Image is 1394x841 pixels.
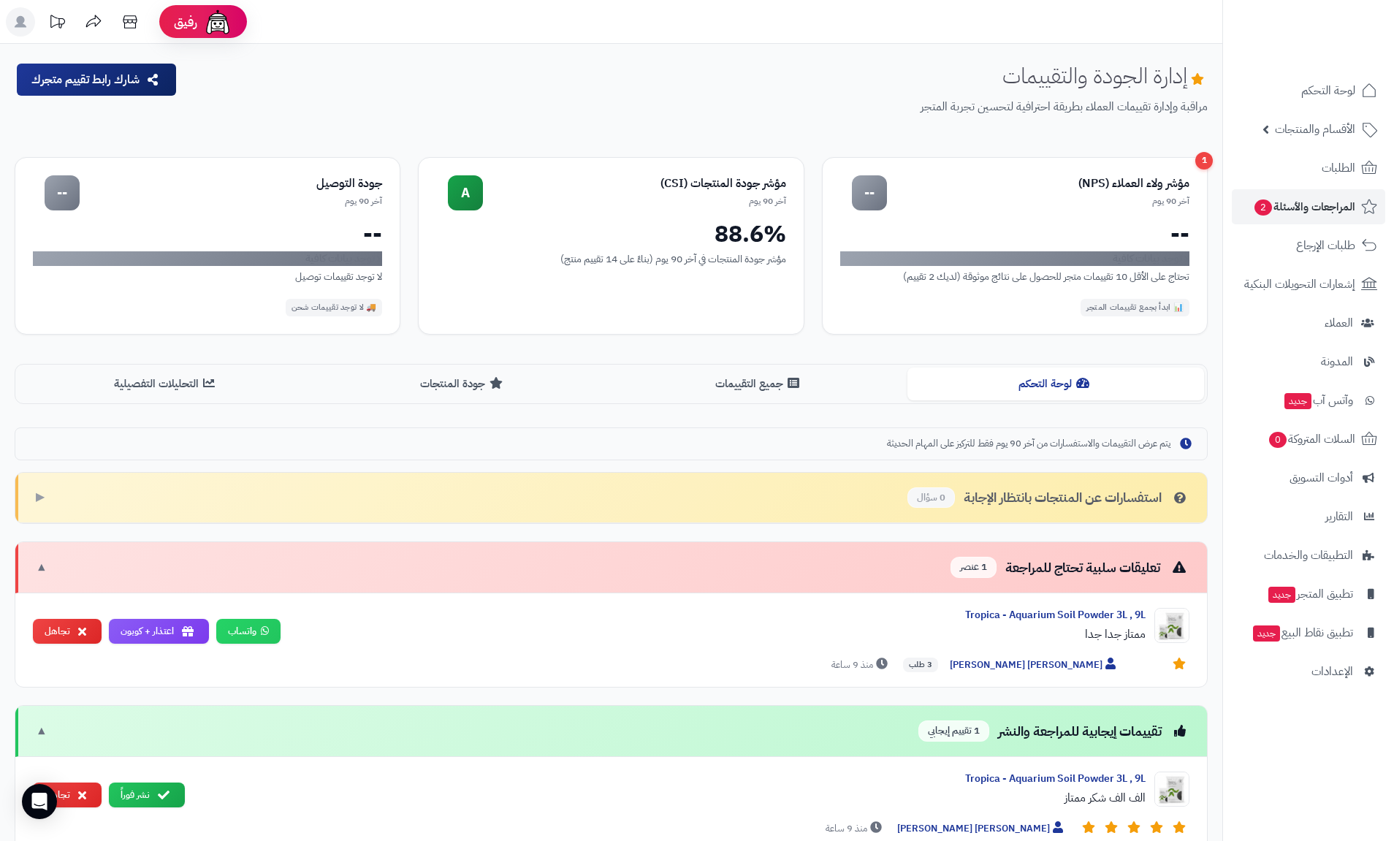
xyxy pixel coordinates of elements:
[831,658,891,672] span: منذ 9 ساعة
[951,557,1189,578] div: تعليقات سلبية تحتاج للمراجعة
[951,557,997,578] span: 1 عنصر
[840,251,1189,266] div: لا توجد بيانات كافية
[1232,499,1385,534] a: التقارير
[950,658,1119,673] span: [PERSON_NAME] [PERSON_NAME]
[36,559,47,576] span: ▼
[1253,197,1355,217] span: المراجعات والأسئلة
[887,175,1189,192] div: مؤشر ولاء العملاء (NPS)
[1322,158,1355,178] span: الطلبات
[292,625,1146,643] div: ممتاز جدا جدا
[907,487,1189,509] div: استفسارات عن المنتجات بانتظار الإجابة
[1325,313,1353,333] span: العملاء
[216,619,281,644] a: واتساب
[80,175,382,192] div: جودة التوصيل
[1252,623,1353,643] span: تطبيق نقاط البيع
[36,489,45,506] span: ▶
[1284,393,1311,409] span: جديد
[1232,305,1385,340] a: العملاء
[18,368,315,400] button: التحليلات التفصيلية
[39,7,75,40] a: تحديثات المنصة
[1275,119,1355,140] span: الأقسام والمنتجات
[1002,64,1208,88] h1: إدارة الجودة والتقييمات
[1232,344,1385,379] a: المدونة
[22,784,57,819] div: Open Intercom Messenger
[1232,189,1385,224] a: المراجعات والأسئلة2
[1232,383,1385,418] a: وآتس آبجديد
[826,821,885,836] span: منذ 9 ساعة
[33,619,102,644] button: تجاهل
[109,619,209,644] button: اعتذار + كوبون
[483,195,785,208] div: آخر 90 يوم
[33,222,382,246] div: --
[1244,274,1355,294] span: إشعارات التحويلات البنكية
[1232,228,1385,263] a: طلبات الإرجاع
[33,251,382,266] div: لا توجد بيانات كافية
[189,99,1208,115] p: مراقبة وإدارة تقييمات العملاء بطريقة احترافية لتحسين تجربة المتجر
[33,269,382,284] div: لا توجد تقييمات توصيل
[918,720,1189,742] div: تقييمات إيجابية للمراجعة والنشر
[436,222,785,246] div: 88.6%
[1283,390,1353,411] span: وآتس آب
[1267,584,1353,604] span: تطبيق المتجر
[1195,152,1213,170] div: 1
[1301,80,1355,101] span: لوحة التحكم
[1264,545,1353,566] span: التطبيقات والخدمات
[36,723,47,739] span: ▼
[907,368,1204,400] button: لوحة التحكم
[80,195,382,208] div: آخر 90 يوم
[840,269,1189,284] div: تحتاج على الأقل 10 تقييمات متجر للحصول على نتائج موثوقة (لديك 2 تقييم)
[852,175,887,210] div: --
[1268,432,1287,449] span: 0
[292,608,1146,623] div: Tropica - Aquarium Soil Powder 3L , 9L
[612,368,908,400] button: جميع التقييمات
[448,175,483,210] div: A
[1296,235,1355,256] span: طلبات الإرجاع
[1232,267,1385,302] a: إشعارات التحويلات البنكية
[1154,608,1189,643] img: Product
[1290,468,1353,488] span: أدوات التسويق
[1232,576,1385,612] a: تطبيق المتجرجديد
[903,658,938,672] span: 3 طلب
[1325,506,1353,527] span: التقارير
[109,783,185,808] button: نشر فوراً
[887,195,1189,208] div: آخر 90 يوم
[897,821,1067,837] span: [PERSON_NAME] [PERSON_NAME]
[1295,30,1380,61] img: logo-2.png
[1232,615,1385,650] a: تطبيق نقاط البيعجديد
[1232,422,1385,457] a: السلات المتروكة0
[840,222,1189,246] div: --
[1154,772,1189,807] img: Product
[1254,199,1272,216] span: 2
[203,7,232,37] img: ai-face.png
[1232,151,1385,186] a: الطلبات
[1268,587,1295,603] span: جديد
[1081,299,1189,316] div: 📊 ابدأ بجمع تقييمات المتجر
[197,772,1146,786] div: Tropica - Aquarium Soil Powder 3L , 9L
[1232,538,1385,573] a: التطبيقات والخدمات
[436,251,785,267] div: مؤشر جودة المنتجات في آخر 90 يوم (بناءً على 14 تقييم منتج)
[918,720,989,742] span: 1 تقييم إيجابي
[1232,460,1385,495] a: أدوات التسويق
[887,437,1170,451] span: يتم عرض التقييمات والاستفسارات من آخر 90 يوم فقط للتركيز على المهام الحديثة
[1232,654,1385,689] a: الإعدادات
[907,487,955,509] span: 0 سؤال
[45,175,80,210] div: --
[1232,73,1385,108] a: لوحة التحكم
[286,299,383,316] div: 🚚 لا توجد تقييمات شحن
[1268,429,1355,449] span: السلات المتروكة
[1253,625,1280,642] span: جديد
[483,175,785,192] div: مؤشر جودة المنتجات (CSI)
[315,368,612,400] button: جودة المنتجات
[197,789,1146,807] div: الف الف شكر ممتاز
[174,13,197,31] span: رفيق
[17,64,176,96] button: شارك رابط تقييم متجرك
[1321,351,1353,372] span: المدونة
[33,783,102,808] button: تجاهل
[1311,661,1353,682] span: الإعدادات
